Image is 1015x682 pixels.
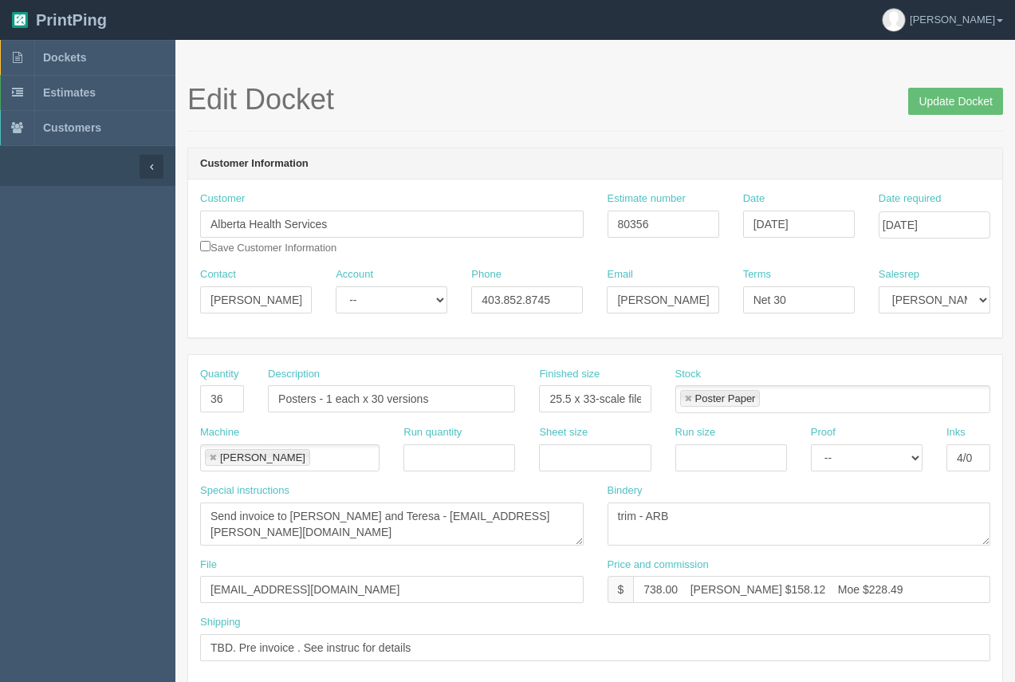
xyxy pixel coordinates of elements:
[695,393,756,404] div: Poster Paper
[675,425,716,440] label: Run size
[608,558,709,573] label: Price and commission
[200,191,245,207] label: Customer
[946,425,966,440] label: Inks
[12,12,28,28] img: logo-3e63b451c926e2ac314895c53de4908e5d424f24456219fb08d385ab2e579770.png
[608,576,634,603] div: $
[608,503,991,546] textarea: trim - ARB
[200,503,584,546] textarea: Send invoice to [PERSON_NAME] and Teresa - [EMAIL_ADDRESS][PERSON_NAME][DOMAIN_NAME]
[200,425,239,440] label: Machine
[43,121,101,134] span: Customers
[879,191,942,207] label: Date required
[539,367,600,382] label: Finished size
[200,615,241,630] label: Shipping
[336,267,373,282] label: Account
[908,88,1003,115] input: Update Docket
[187,84,1003,116] h1: Edit Docket
[200,483,289,499] label: Special instructions
[471,267,502,282] label: Phone
[43,51,86,64] span: Dockets
[539,425,588,440] label: Sheet size
[743,267,771,282] label: Terms
[883,9,905,31] img: avatar_default-7531ab5dedf162e01f1e0bb0964e6a185e93c5c22dfe317fb01d7f8cd2b1632c.jpg
[403,425,462,440] label: Run quantity
[268,367,320,382] label: Description
[879,267,919,282] label: Salesrep
[43,86,96,99] span: Estimates
[200,267,236,282] label: Contact
[608,483,643,499] label: Bindery
[220,452,305,463] div: [PERSON_NAME]
[675,367,702,382] label: Stock
[200,558,217,573] label: File
[608,191,686,207] label: Estimate number
[743,191,765,207] label: Date
[200,191,584,255] div: Save Customer Information
[188,148,1002,180] header: Customer Information
[200,367,238,382] label: Quantity
[607,267,633,282] label: Email
[200,211,584,238] input: Enter customer name
[811,425,836,440] label: Proof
